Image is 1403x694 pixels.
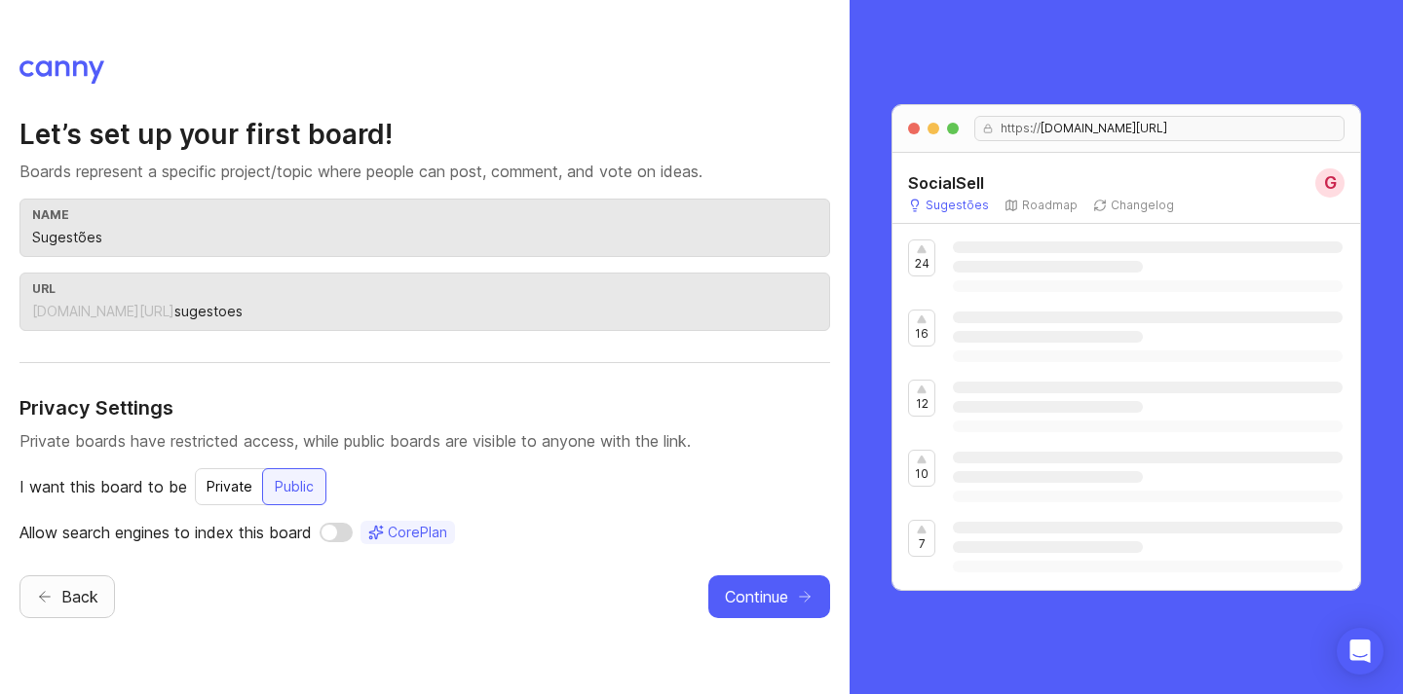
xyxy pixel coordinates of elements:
button: Private [195,468,264,505]
p: Allow search engines to index this board [19,521,312,544]
img: Canny logo [19,60,104,84]
input: sugestoes [174,301,817,322]
p: 16 [915,326,929,342]
button: Public [262,468,326,505]
h4: Privacy Settings [19,394,830,421]
p: 24 [915,256,929,272]
div: url [32,281,817,296]
p: Sugestões [926,198,989,213]
span: https:// [993,121,1041,136]
span: Core Plan [388,523,447,542]
span: Continue [725,585,788,608]
p: I want this board to be [19,475,187,498]
p: 10 [915,466,929,482]
button: Back [19,575,115,618]
div: G [1315,168,1345,198]
div: name [32,207,817,222]
div: [DOMAIN_NAME][URL] [32,302,174,321]
p: Changelog [1111,198,1174,213]
h5: SocialSell [908,171,984,195]
p: Private boards have restricted access, while public boards are visible to anyone with the link. [19,429,830,453]
p: 7 [919,536,926,552]
span: [DOMAIN_NAME][URL] [1041,121,1167,136]
h2: Let’s set up your first board! [19,117,830,152]
button: Continue [708,575,830,618]
div: Open Intercom Messenger [1337,628,1384,675]
p: 12 [916,396,929,412]
div: Private [195,469,264,504]
p: Boards represent a specific project/topic where people can post, comment, and vote on ideas. [19,160,830,183]
p: Roadmap [1022,198,1078,213]
input: Sugestões [32,227,817,248]
span: Back [61,585,98,608]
